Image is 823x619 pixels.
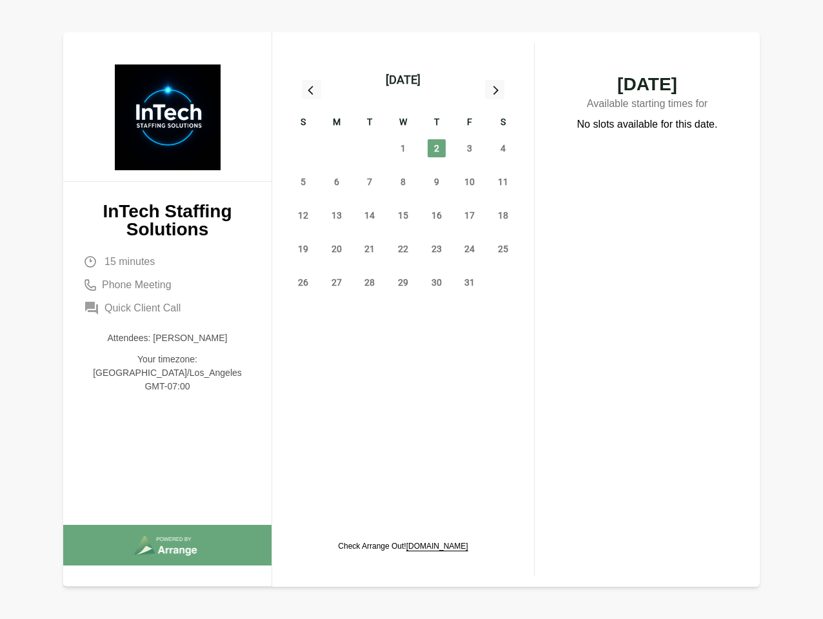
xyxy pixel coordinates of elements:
[386,115,420,132] div: W
[453,115,487,132] div: F
[560,75,734,93] span: [DATE]
[406,542,468,551] a: [DOMAIN_NAME]
[420,115,453,132] div: T
[577,117,718,132] p: No slots available for this date.
[386,71,421,89] div: [DATE]
[328,240,346,258] span: Monday, October 20, 2025
[104,254,155,270] span: 15 minutes
[104,300,181,316] span: Quick Client Call
[394,139,412,157] span: Wednesday, October 1, 2025
[461,139,479,157] span: Friday, October 3, 2025
[394,273,412,291] span: Wednesday, October 29, 2025
[494,206,512,224] span: Saturday, October 18, 2025
[84,202,251,239] p: InTech Staffing Solutions
[428,273,446,291] span: Thursday, October 30, 2025
[428,206,446,224] span: Thursday, October 16, 2025
[320,115,353,132] div: M
[394,173,412,191] span: Wednesday, October 8, 2025
[461,173,479,191] span: Friday, October 10, 2025
[394,206,412,224] span: Wednesday, October 15, 2025
[84,331,251,345] p: Attendees: [PERSON_NAME]
[294,206,312,224] span: Sunday, October 12, 2025
[361,173,379,191] span: Tuesday, October 7, 2025
[328,173,346,191] span: Monday, October 6, 2025
[294,240,312,258] span: Sunday, October 19, 2025
[328,206,346,224] span: Monday, October 13, 2025
[102,277,172,293] span: Phone Meeting
[428,173,446,191] span: Thursday, October 9, 2025
[361,206,379,224] span: Tuesday, October 14, 2025
[361,240,379,258] span: Tuesday, October 21, 2025
[494,240,512,258] span: Saturday, October 25, 2025
[560,93,734,117] p: Available starting times for
[428,139,446,157] span: Thursday, October 2, 2025
[294,273,312,291] span: Sunday, October 26, 2025
[84,353,251,393] p: Your timezone: [GEOGRAPHIC_DATA]/Los_Angeles GMT-07:00
[461,273,479,291] span: Friday, October 31, 2025
[328,273,346,291] span: Monday, October 27, 2025
[461,206,479,224] span: Friday, October 17, 2025
[294,173,312,191] span: Sunday, October 5, 2025
[338,541,468,551] p: Check Arrange Out!
[361,273,379,291] span: Tuesday, October 28, 2025
[494,139,512,157] span: Saturday, October 4, 2025
[286,115,320,132] div: S
[486,115,520,132] div: S
[428,240,446,258] span: Thursday, October 23, 2025
[394,240,412,258] span: Wednesday, October 22, 2025
[494,173,512,191] span: Saturday, October 11, 2025
[353,115,386,132] div: T
[461,240,479,258] span: Friday, October 24, 2025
